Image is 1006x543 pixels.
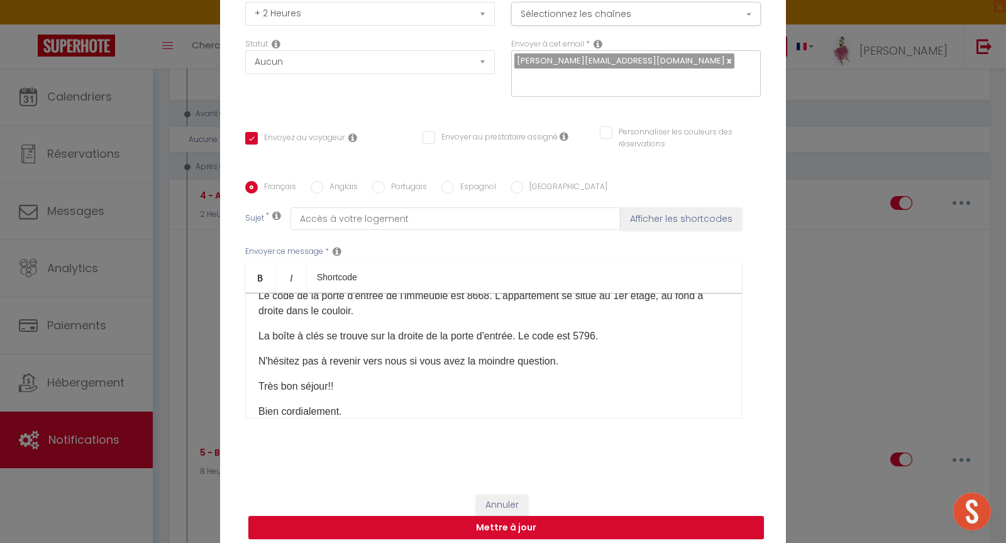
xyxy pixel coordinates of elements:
label: Sujet [245,212,264,226]
p: Très bon séjour!! [258,379,729,394]
p: Le code de la porte d'entrée de l'immeuble est 8668. L'appartement se situe au 1er étage, au fond... [258,288,729,319]
button: Mettre à jour [248,516,764,540]
button: Sélectionnez les chaînes [511,2,761,26]
label: Envoyer ce message [245,246,323,258]
i: Booking status [272,39,280,49]
a: Shortcode [307,262,367,292]
i: Envoyer au prestataire si il est assigné [560,131,568,141]
label: Espagnol [454,181,496,195]
label: Français [258,181,296,195]
button: Annuler [476,495,528,516]
p: Bien cordialement. [258,404,729,419]
i: Recipient [594,39,602,49]
p: La boîte à clés se trouve sur la droite de la porte d'entrée. Le code est 5796. [258,329,729,344]
i: Envoyer au voyageur [348,133,357,143]
label: [GEOGRAPHIC_DATA] [523,181,607,195]
i: Subject [272,211,281,221]
a: Bold [245,262,276,292]
label: Envoyer à cet email [511,38,584,50]
label: Portugais [385,181,427,195]
span: [PERSON_NAME][EMAIL_ADDRESS][DOMAIN_NAME] [517,55,725,67]
label: Anglais [323,181,358,195]
p: N'hésitez pas à revenir vers nous si vous avez la moindre question. [258,354,729,369]
i: Message [333,246,341,256]
a: Italic [276,262,307,292]
button: Afficher les shortcodes [621,207,742,230]
label: Statut [245,38,268,50]
div: Ouvrir le chat [953,493,991,530]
